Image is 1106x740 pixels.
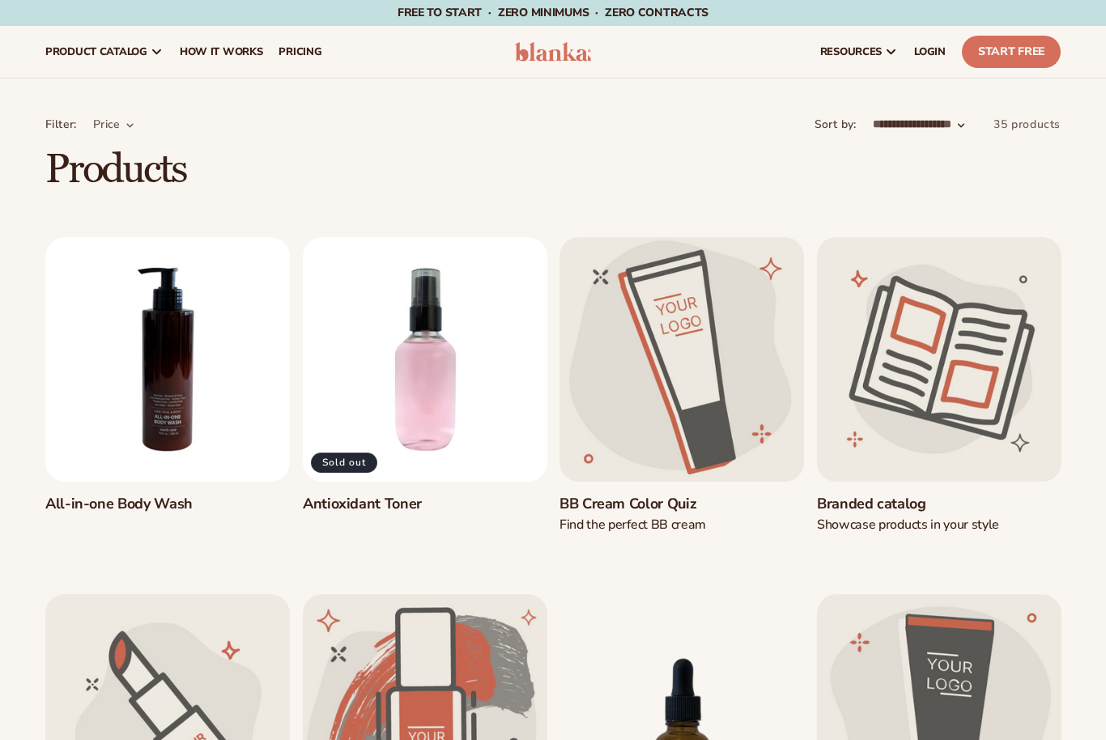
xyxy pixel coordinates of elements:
a: All-in-one Body Wash [45,494,290,512]
p: Filter: [45,116,77,133]
a: pricing [270,26,330,78]
span: How It Works [180,45,263,58]
a: BB Cream Color Quiz [559,494,804,512]
span: pricing [279,45,321,58]
a: Branded catalog [817,494,1061,512]
a: How It Works [172,26,271,78]
span: Free to start · ZERO minimums · ZERO contracts [398,5,708,20]
label: Sort by: [815,117,857,132]
img: logo [515,42,591,62]
a: Antioxidant Toner [303,494,547,512]
a: resources [812,26,906,78]
span: 35 products [993,117,1061,132]
span: resources [820,45,882,58]
span: LOGIN [914,45,946,58]
a: product catalog [37,26,172,78]
a: LOGIN [906,26,954,78]
a: Start Free [962,36,1061,68]
span: product catalog [45,45,147,58]
summary: Price [93,116,135,133]
span: Price [93,117,121,132]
